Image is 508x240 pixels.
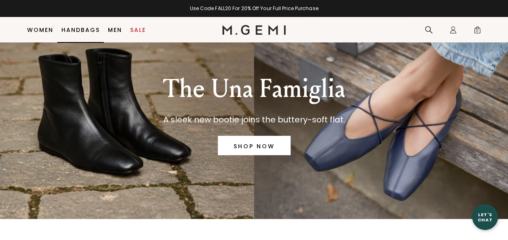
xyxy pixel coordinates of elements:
[27,27,53,33] a: Women
[108,27,122,33] a: Men
[61,27,100,33] a: Handbags
[218,136,291,155] a: SHOP NOW
[472,212,498,222] div: Let's Chat
[163,74,345,103] p: The Una Famiglia
[163,113,345,126] p: A sleek new bootie joins the buttery-soft flat.
[222,25,286,35] img: M.Gemi
[473,27,481,36] span: 0
[130,27,146,33] a: Sale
